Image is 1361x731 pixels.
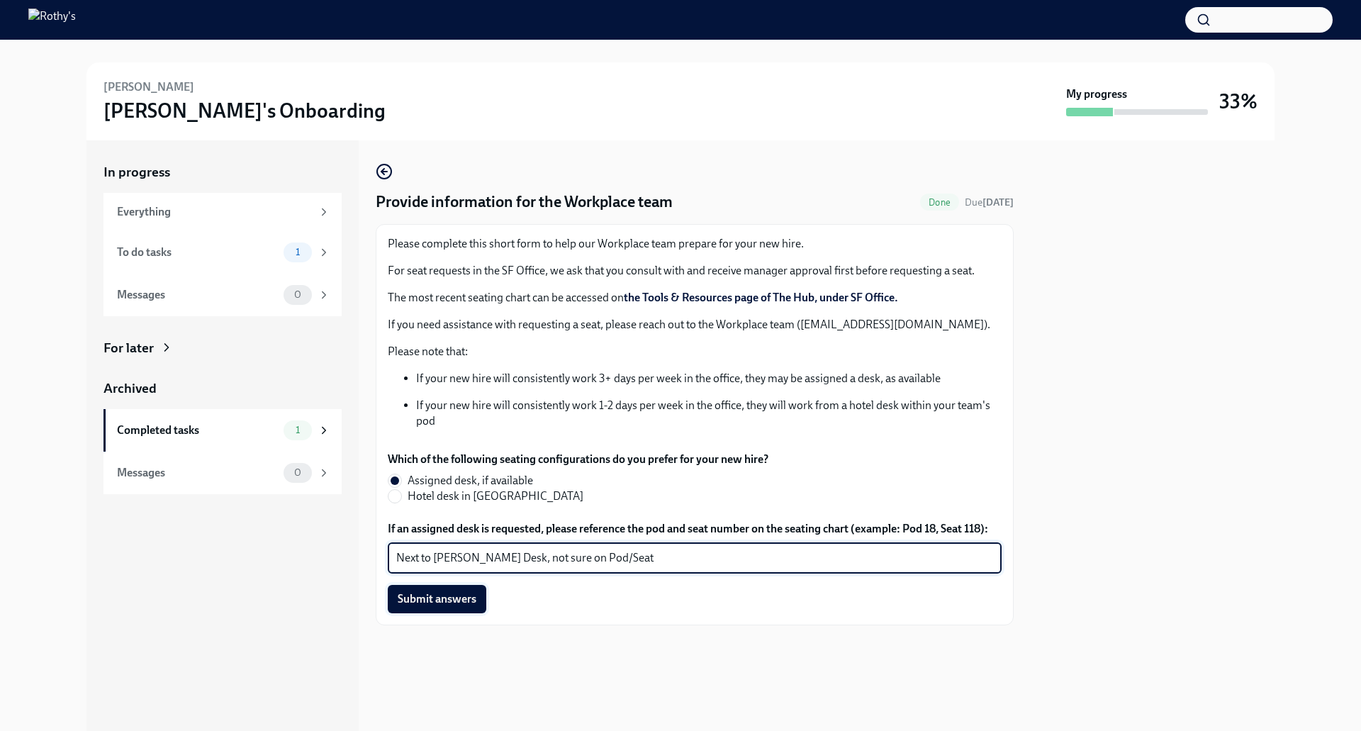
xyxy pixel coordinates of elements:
[1219,89,1258,114] h3: 33%
[388,317,1002,333] p: If you need assistance with requesting a seat, please reach out to the Workplace team ([EMAIL_ADD...
[287,247,308,257] span: 1
[396,549,993,567] textarea: Next to [PERSON_NAME] Desk, not sure on Pod/Seat
[388,585,486,613] button: Submit answers
[388,521,1002,537] label: If an assigned desk is requested, please reference the pod and seat number on the seating chart (...
[103,163,342,182] a: In progress
[408,473,533,489] span: Assigned desk, if available
[388,344,1002,359] p: Please note that:
[398,592,476,606] span: Submit answers
[982,196,1014,208] strong: [DATE]
[103,231,342,274] a: To do tasks1
[624,291,898,304] a: the Tools & Resources page of The Hub, under SF Office.
[117,287,278,303] div: Messages
[965,196,1014,209] span: September 20th, 2025 09:00
[920,197,959,208] span: Done
[117,245,278,260] div: To do tasks
[117,204,312,220] div: Everything
[103,274,342,316] a: Messages0
[103,98,386,123] h3: [PERSON_NAME]'s Onboarding
[388,290,1002,306] p: The most recent seating chart can be accessed on
[286,289,310,300] span: 0
[28,9,76,31] img: Rothy's
[287,425,308,435] span: 1
[286,467,310,478] span: 0
[103,79,194,95] h6: [PERSON_NAME]
[408,489,583,504] span: Hotel desk in [GEOGRAPHIC_DATA]
[388,263,1002,279] p: For seat requests in the SF Office, we ask that you consult with and receive manager approval fir...
[103,339,154,357] div: For later
[965,196,1014,208] span: Due
[103,452,342,494] a: Messages0
[103,193,342,231] a: Everything
[103,339,342,357] a: For later
[376,191,673,213] h4: Provide information for the Workplace team
[103,409,342,452] a: Completed tasks1
[117,423,278,438] div: Completed tasks
[117,465,278,481] div: Messages
[388,236,1002,252] p: Please complete this short form to help our Workplace team prepare for your new hire.
[388,452,768,467] label: Which of the following seating configurations do you prefer for your new hire?
[103,379,342,398] a: Archived
[416,371,1002,386] p: If your new hire will consistently work 3+ days per week in the office, they may be assigned a de...
[1066,87,1127,102] strong: My progress
[416,398,1002,429] p: If your new hire will consistently work 1-2 days per week in the office, they will work from a ho...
